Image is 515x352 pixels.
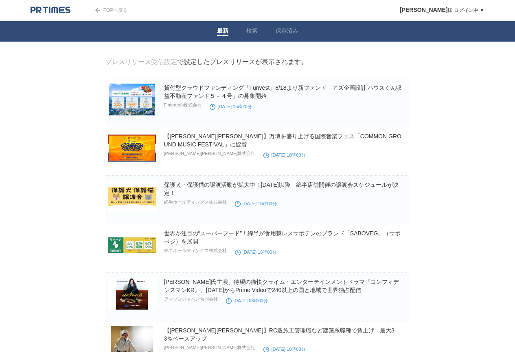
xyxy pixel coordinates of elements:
a: 保存済み [276,27,298,36]
time: [DATE] 18時00分 [263,153,305,157]
p: Fintertech株式会社 [164,102,202,108]
p: [PERSON_NAME][PERSON_NAME]株式会社 [164,151,256,157]
a: 貸付型クラウドファンディング「Funvest」8/18より新ファンド「アズ企画設計 ハウスくん収益不動産ファンド５－４号」の募集開始 [164,84,402,99]
time: [DATE] 15時20分 [210,104,252,109]
img: 【大和財託】万博を盛り上げる国際音楽フェス「COMMON GROUND MUSIC FESTIVAL」に協賛 [108,132,156,164]
img: logo.png [31,6,70,14]
a: プレスリリース受信設定 [105,58,177,65]
a: 【[PERSON_NAME][PERSON_NAME]】万博を盛り上げる国際音楽フェス「COMMON GROUND MUSIC FESTIVAL」に協賛 [164,133,401,148]
img: 世界が注目の“スーパーフード”！綿半が食用棘レスサボテンのブランド「SABOVEG」（サボべジ）を展開 [108,229,156,261]
time: [DATE] 08時00分 [226,298,268,303]
p: アマゾンジャパン合同会社 [164,296,218,302]
div: で設定したプレスリリースが表示されます。 [105,58,307,66]
time: [DATE] 16時00分 [235,250,277,255]
a: 保護犬・保護猫の譲渡活動が拡大中！[DATE]以降 綿半店舗開催の譲渡会スケジュールが決定！ [164,182,399,196]
a: 最新 [217,27,228,36]
img: パク・ミニョン氏主演、待望の痛快クライム・エンターテインメントドラマ『コンフィデンスマンKR』、9月6日（土）からPrime Videoで240以上の国と地域で世界独占配信 [108,278,156,310]
span: [PERSON_NAME] [400,7,447,13]
a: [PERSON_NAME]氏主演、待望の痛快クライム・エンターテインメントドラマ『コンフィデンスマンKR』、[DATE]からPrime Videoで240以上の国と地域で世界独占配信 [164,279,399,293]
time: [DATE] 18時00分 [263,347,305,352]
p: [PERSON_NAME][PERSON_NAME]株式会社 [164,345,256,351]
a: 【[PERSON_NAME][PERSON_NAME]】RC造施工管理職など建築系職種で賃上げ 最大33％ベースアップ [164,327,394,342]
p: 綿半ホールディングス株式会社 [164,248,227,254]
p: 綿半ホールディングス株式会社 [164,199,227,205]
img: 貸付型クラウドファンディング「Funvest」8/18より新ファンド「アズ企画設計 ハウスくん収益不動産ファンド５－４号」の募集開始 [108,84,156,115]
time: [DATE] 16時00分 [235,201,277,206]
a: 検索 [246,27,258,36]
img: arrow.png [95,8,100,13]
img: 保護犬・保護猫の譲渡活動が拡大中！2025年８月以降 綿半店舗開催の譲渡会スケジュールが決定！ [108,181,156,213]
a: [PERSON_NAME]様 ログイン中 ▼ [400,7,484,13]
a: 世界が注目の“スーパーフード”！綿半が食用棘レスサボテンのブランド「SABOVEG」（サボべジ）を展開 [164,230,401,245]
a: TOPへ戻る [83,7,128,13]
